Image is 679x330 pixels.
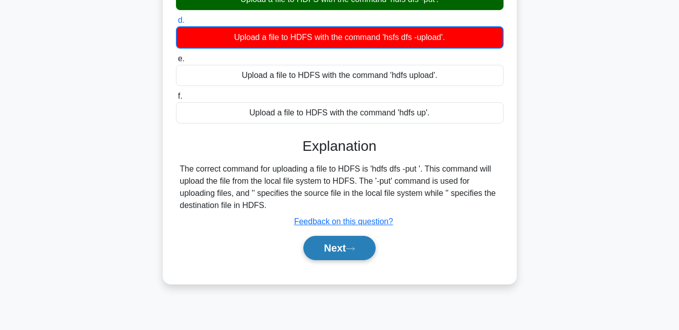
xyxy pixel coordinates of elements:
h3: Explanation [182,138,497,155]
span: d. [178,16,185,24]
a: Feedback on this question? [294,217,393,226]
dest: '. [426,108,430,117]
div: The correct command for uploading a file to HDFS is 'hdfs dfs -put [180,163,500,212]
dest: '. [441,33,445,42]
src: ' specifies the source file in the local file system while ' [180,189,496,210]
div: Upload a file to HDFS with the command 'hdfs upload [176,65,504,86]
span: e. [178,54,185,63]
dest: '. [433,71,437,79]
button: Next [303,236,376,260]
span: f. [178,92,183,100]
div: Upload a file to HDFS with the command 'hsfs dfs -upload [176,26,504,49]
div: Upload a file to HDFS with the command 'hdfs up [176,102,504,123]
